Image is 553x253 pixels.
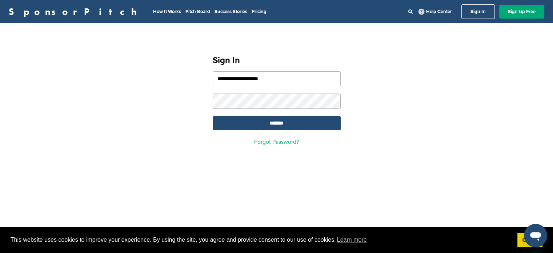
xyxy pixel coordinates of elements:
a: Pitch Board [185,9,210,15]
span: This website uses cookies to improve your experience. By using the site, you agree and provide co... [11,234,512,245]
a: SponsorPitch [9,7,141,16]
iframe: Button to launch messaging window [524,224,547,247]
a: Sign Up Free [499,5,544,19]
a: learn more about cookies [336,234,368,245]
a: Sign In [461,4,495,19]
h1: Sign In [213,54,341,67]
a: How It Works [153,9,181,15]
a: dismiss cookie message [517,233,542,248]
a: Pricing [252,9,267,15]
a: Help Center [417,7,453,16]
a: Success Stories [215,9,247,15]
a: Forgot Password? [254,138,299,146]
